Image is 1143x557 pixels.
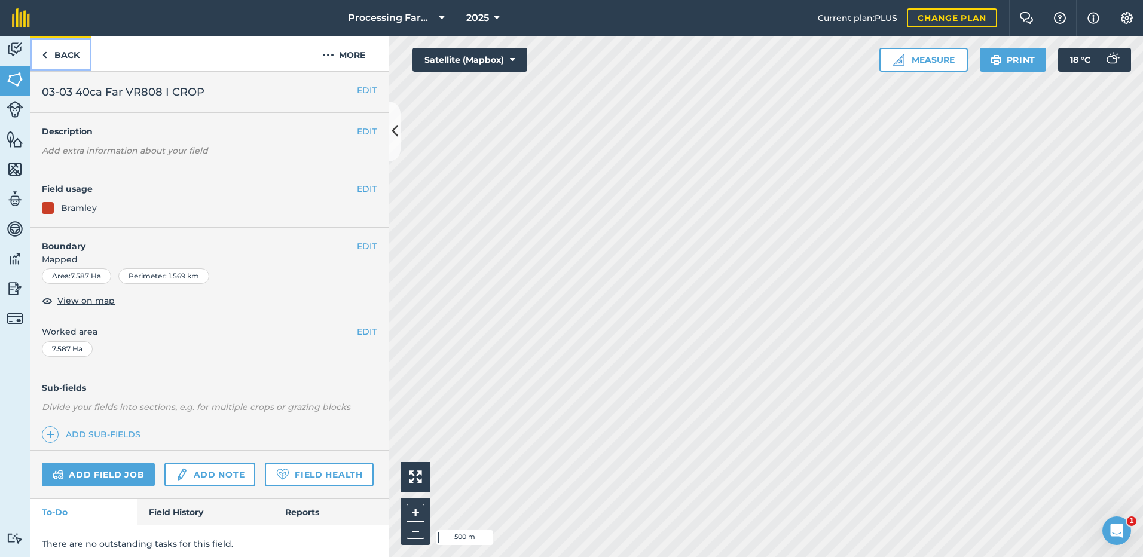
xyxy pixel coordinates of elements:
[164,463,255,486] a: Add note
[322,48,334,62] img: svg+xml;base64,PHN2ZyB4bWxucz0iaHR0cDovL3d3dy53My5vcmcvMjAwMC9zdmciIHdpZHRoPSIyMCIgaGVpZ2h0PSIyNC...
[348,11,434,25] span: Processing Farms
[1087,11,1099,25] img: svg+xml;base64,PHN2ZyB4bWxucz0iaHR0cDovL3d3dy53My5vcmcvMjAwMC9zdmciIHdpZHRoPSIxNyIgaGVpZ2h0PSIxNy...
[30,381,389,394] h4: Sub-fields
[42,325,377,338] span: Worked area
[1019,12,1034,24] img: Two speech bubbles overlapping with the left bubble in the forefront
[7,250,23,268] img: svg+xml;base64,PD94bWwgdmVyc2lvbj0iMS4wIiBlbmNvZGluZz0idXRmLTgiPz4KPCEtLSBHZW5lcmF0b3I6IEFkb2JlIE...
[42,463,155,486] a: Add field job
[42,84,204,100] span: 03-03 40ca Far VR808 I CROP
[879,48,968,72] button: Measure
[357,325,377,338] button: EDIT
[118,268,209,284] div: Perimeter : 1.569 km
[30,253,389,266] span: Mapped
[175,467,188,482] img: svg+xml;base64,PD94bWwgdmVyc2lvbj0iMS4wIiBlbmNvZGluZz0idXRmLTgiPz4KPCEtLSBHZW5lcmF0b3I6IEFkb2JlIE...
[12,8,30,27] img: fieldmargin Logo
[980,48,1047,72] button: Print
[893,54,904,66] img: Ruler icon
[7,220,23,238] img: svg+xml;base64,PD94bWwgdmVyc2lvbj0iMS4wIiBlbmNvZGluZz0idXRmLTgiPz4KPCEtLSBHZW5lcmF0b3I6IEFkb2JlIE...
[299,36,389,71] button: More
[1120,12,1134,24] img: A cog icon
[1127,516,1136,526] span: 1
[1070,48,1090,72] span: 18 ° C
[42,125,377,138] h4: Description
[7,280,23,298] img: svg+xml;base64,PD94bWwgdmVyc2lvbj0iMS4wIiBlbmNvZGluZz0idXRmLTgiPz4KPCEtLSBHZW5lcmF0b3I6IEFkb2JlIE...
[7,310,23,327] img: svg+xml;base64,PD94bWwgdmVyc2lvbj0iMS4wIiBlbmNvZGluZz0idXRmLTgiPz4KPCEtLSBHZW5lcmF0b3I6IEFkb2JlIE...
[42,48,47,62] img: svg+xml;base64,PHN2ZyB4bWxucz0iaHR0cDovL3d3dy53My5vcmcvMjAwMC9zdmciIHdpZHRoPSI5IiBoZWlnaHQ9IjI0Ii...
[7,190,23,208] img: svg+xml;base64,PD94bWwgdmVyc2lvbj0iMS4wIiBlbmNvZGluZz0idXRmLTgiPz4KPCEtLSBHZW5lcmF0b3I6IEFkb2JlIE...
[273,499,389,525] a: Reports
[57,294,115,307] span: View on map
[30,36,91,71] a: Back
[7,41,23,59] img: svg+xml;base64,PD94bWwgdmVyc2lvbj0iMS4wIiBlbmNvZGluZz0idXRmLTgiPz4KPCEtLSBHZW5lcmF0b3I6IEFkb2JlIE...
[42,293,53,308] img: svg+xml;base64,PHN2ZyB4bWxucz0iaHR0cDovL3d3dy53My5vcmcvMjAwMC9zdmciIHdpZHRoPSIxOCIgaGVpZ2h0PSIyNC...
[466,11,489,25] span: 2025
[357,84,377,97] button: EDIT
[357,240,377,253] button: EDIT
[7,130,23,148] img: svg+xml;base64,PHN2ZyB4bWxucz0iaHR0cDovL3d3dy53My5vcmcvMjAwMC9zdmciIHdpZHRoPSI1NiIgaGVpZ2h0PSI2MC...
[357,182,377,195] button: EDIT
[907,8,997,27] a: Change plan
[818,11,897,25] span: Current plan : PLUS
[42,402,350,412] em: Divide your fields into sections, e.g. for multiple crops or grazing blocks
[991,53,1002,67] img: svg+xml;base64,PHN2ZyB4bWxucz0iaHR0cDovL3d3dy53My5vcmcvMjAwMC9zdmciIHdpZHRoPSIxOSIgaGVpZ2h0PSIyNC...
[46,427,54,442] img: svg+xml;base64,PHN2ZyB4bWxucz0iaHR0cDovL3d3dy53My5vcmcvMjAwMC9zdmciIHdpZHRoPSIxNCIgaGVpZ2h0PSIyNC...
[409,470,422,483] img: Four arrows, one pointing top left, one top right, one bottom right and the last bottom left
[1053,12,1067,24] img: A question mark icon
[42,293,115,308] button: View on map
[42,182,357,195] h4: Field usage
[7,160,23,178] img: svg+xml;base64,PHN2ZyB4bWxucz0iaHR0cDovL3d3dy53My5vcmcvMjAwMC9zdmciIHdpZHRoPSI1NiIgaGVpZ2h0PSI2MC...
[53,467,64,482] img: svg+xml;base64,PD94bWwgdmVyc2lvbj0iMS4wIiBlbmNvZGluZz0idXRmLTgiPz4KPCEtLSBHZW5lcmF0b3I6IEFkb2JlIE...
[42,268,111,284] div: Area : 7.587 Ha
[7,101,23,118] img: svg+xml;base64,PD94bWwgdmVyc2lvbj0iMS4wIiBlbmNvZGluZz0idXRmLTgiPz4KPCEtLSBHZW5lcmF0b3I6IEFkb2JlIE...
[7,71,23,88] img: svg+xml;base64,PHN2ZyB4bWxucz0iaHR0cDovL3d3dy53My5vcmcvMjAwMC9zdmciIHdpZHRoPSI1NiIgaGVpZ2h0PSI2MC...
[30,499,137,525] a: To-Do
[357,125,377,138] button: EDIT
[137,499,273,525] a: Field History
[407,504,424,522] button: +
[407,522,424,539] button: –
[42,426,145,443] a: Add sub-fields
[412,48,527,72] button: Satellite (Mapbox)
[1058,48,1131,72] button: 18 °C
[42,145,208,156] em: Add extra information about your field
[265,463,373,486] a: Field Health
[61,201,97,215] div: Bramley
[7,532,23,544] img: svg+xml;base64,PD94bWwgdmVyc2lvbj0iMS4wIiBlbmNvZGluZz0idXRmLTgiPz4KPCEtLSBHZW5lcmF0b3I6IEFkb2JlIE...
[42,537,377,550] p: There are no outstanding tasks for this field.
[1100,48,1124,72] img: svg+xml;base64,PD94bWwgdmVyc2lvbj0iMS4wIiBlbmNvZGluZz0idXRmLTgiPz4KPCEtLSBHZW5lcmF0b3I6IEFkb2JlIE...
[42,341,93,357] div: 7.587 Ha
[1102,516,1131,545] iframe: Intercom live chat
[30,228,357,253] h4: Boundary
